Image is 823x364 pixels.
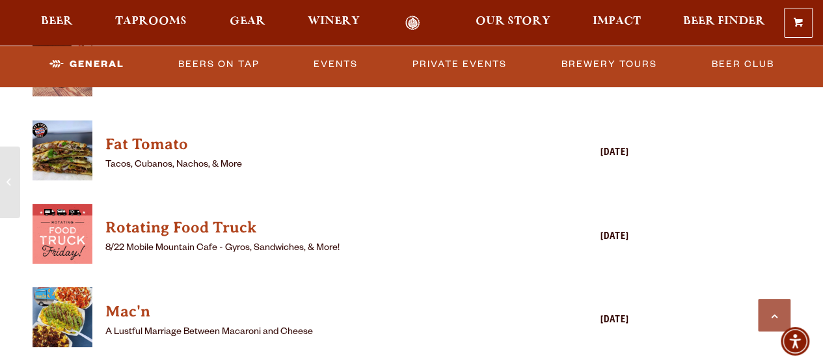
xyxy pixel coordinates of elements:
[105,215,519,241] a: View Rotating Food Truck details (opens in a new window)
[105,134,519,155] h4: Fat Tomato
[525,230,629,245] div: [DATE]
[675,16,774,31] a: Beer Finder
[105,217,519,238] h4: Rotating Food Truck
[407,49,512,79] a: Private Events
[33,204,92,264] img: thumbnail food truck
[781,327,809,356] div: Accessibility Menu
[33,287,92,347] img: thumbnail food truck
[593,16,641,27] span: Impact
[467,16,559,31] a: Our Story
[308,16,360,27] span: Winery
[388,16,437,31] a: Odell Home
[33,16,81,31] a: Beer
[105,325,519,341] p: A Lustful Marriage Between Macaroni and Cheese
[33,120,92,188] a: View Fat Tomato details (opens in a new window)
[584,16,649,31] a: Impact
[230,16,265,27] span: Gear
[476,16,550,27] span: Our Story
[758,299,790,331] a: Scroll to top
[525,313,629,329] div: [DATE]
[556,49,662,79] a: Brewery Tours
[33,120,92,180] img: thumbnail food truck
[105,299,519,325] a: View Mac'n details (opens in a new window)
[221,16,274,31] a: Gear
[105,301,519,322] h4: Mac'n
[107,16,195,31] a: Taprooms
[706,49,779,79] a: Beer Club
[44,49,129,79] a: General
[33,204,92,271] a: View Rotating Food Truck details (opens in a new window)
[33,287,92,354] a: View Mac'n details (opens in a new window)
[41,16,73,27] span: Beer
[308,49,363,79] a: Events
[683,16,765,27] span: Beer Finder
[105,132,519,158] a: View Fat Tomato details (opens in a new window)
[105,158,519,173] p: Tacos, Cubanos, Nachos, & More
[173,49,264,79] a: Beers on Tap
[525,146,629,161] div: [DATE]
[299,16,368,31] a: Winery
[115,16,187,27] span: Taprooms
[105,241,519,257] p: 8/22 Mobile Mountain Cafe - Gyros, Sandwiches, & More!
